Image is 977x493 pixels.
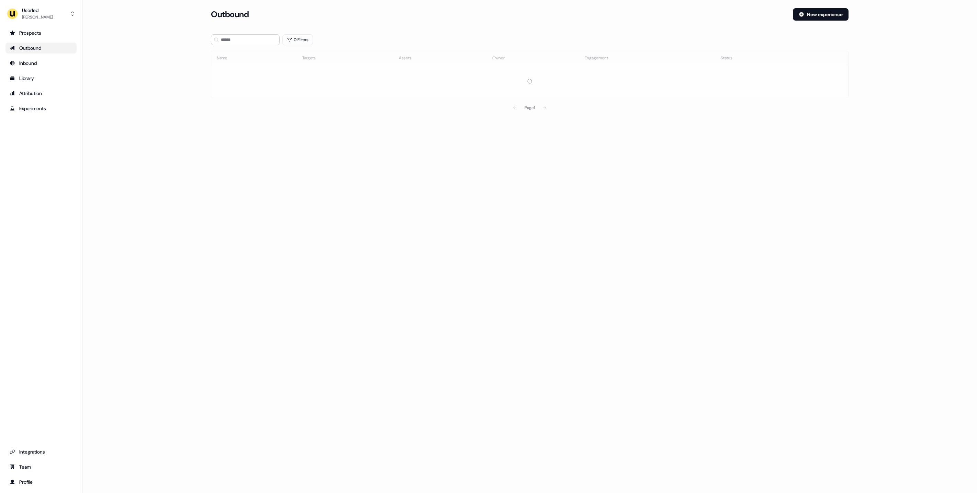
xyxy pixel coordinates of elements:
[10,448,72,455] div: Integrations
[22,14,53,21] div: [PERSON_NAME]
[10,75,72,82] div: Library
[282,34,313,45] button: 0 Filters
[5,27,77,38] a: Go to prospects
[5,5,77,22] button: Userled[PERSON_NAME]
[5,43,77,54] a: Go to outbound experience
[5,103,77,114] a: Go to experiments
[5,477,77,488] a: Go to profile
[10,479,72,485] div: Profile
[5,88,77,99] a: Go to attribution
[5,58,77,69] a: Go to Inbound
[10,90,72,97] div: Attribution
[10,60,72,67] div: Inbound
[5,73,77,84] a: Go to templates
[10,30,72,36] div: Prospects
[211,9,249,20] h3: Outbound
[5,446,77,457] a: Go to integrations
[10,463,72,470] div: Team
[10,105,72,112] div: Experiments
[22,7,53,14] div: Userled
[10,45,72,51] div: Outbound
[5,461,77,472] a: Go to team
[793,8,849,21] button: New experience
